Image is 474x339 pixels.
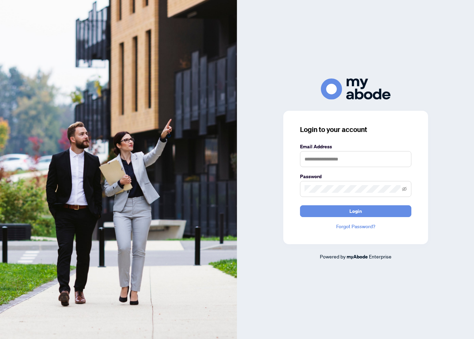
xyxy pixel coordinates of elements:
span: eye-invisible [402,187,407,191]
button: Login [300,205,411,217]
label: Email Address [300,143,411,150]
label: Password [300,173,411,180]
a: myAbode [347,253,368,261]
h3: Login to your account [300,125,411,134]
span: Powered by [320,253,346,259]
span: Enterprise [369,253,392,259]
a: Forgot Password? [300,223,411,230]
img: ma-logo [321,78,390,100]
span: Login [349,206,362,217]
